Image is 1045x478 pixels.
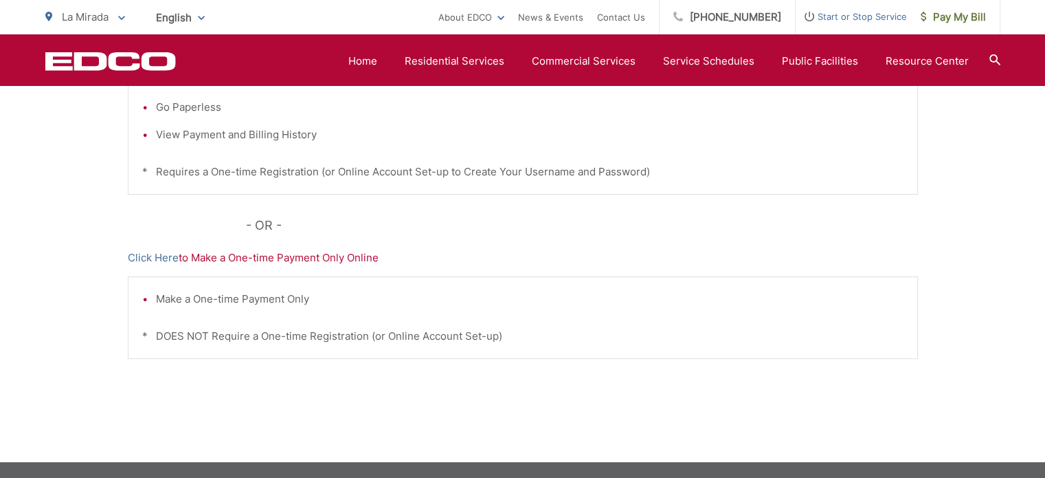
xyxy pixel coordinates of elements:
p: * Requires a One-time Registration (or Online Account Set-up to Create Your Username and Password) [142,164,903,180]
a: Public Facilities [782,53,858,69]
li: View Payment and Billing History [156,127,903,143]
a: Commercial Services [532,53,636,69]
li: Go Paperless [156,99,903,116]
p: * DOES NOT Require a One-time Registration (or Online Account Set-up) [142,328,903,345]
p: - OR - [246,215,918,236]
a: Click Here [128,250,179,266]
li: Make a One-time Payment Only [156,291,903,307]
p: to Make a One-time Payment Only Online [128,250,918,266]
a: Residential Services [405,53,504,69]
a: EDCD logo. Return to the homepage. [45,52,176,71]
span: Pay My Bill [921,9,986,25]
a: Service Schedules [663,53,754,69]
span: La Mirada [62,10,109,23]
a: Resource Center [886,53,969,69]
a: News & Events [518,9,583,25]
a: Contact Us [597,9,645,25]
a: Home [348,53,377,69]
span: English [146,6,215,30]
a: About EDCO [438,9,504,25]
